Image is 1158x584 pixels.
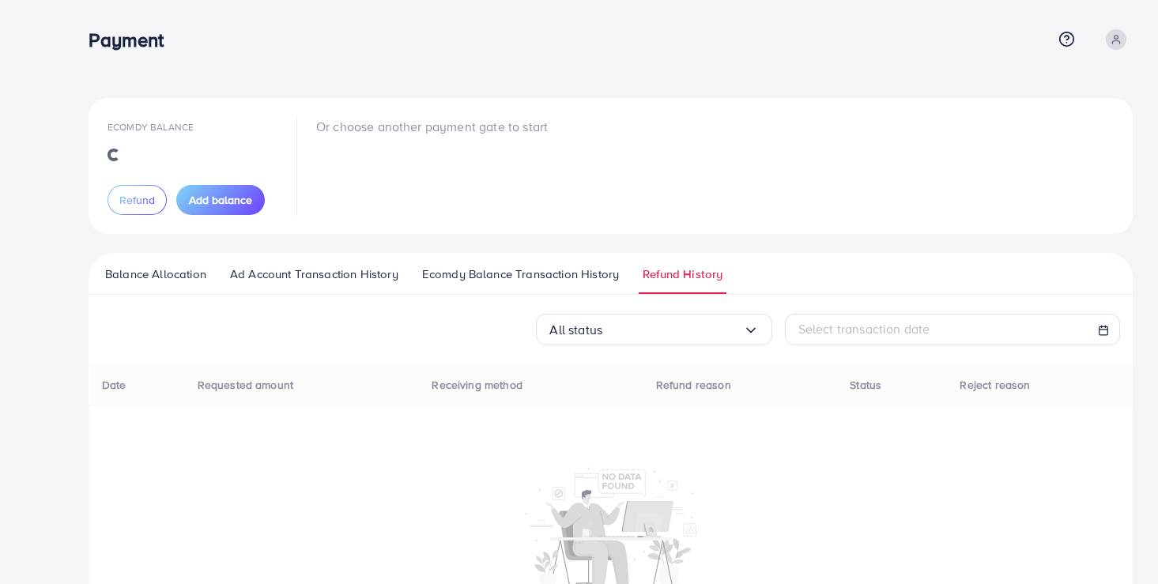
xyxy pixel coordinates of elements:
[536,314,771,345] div: Search for option
[602,318,743,342] input: Search for option
[89,28,176,51] h3: Payment
[189,192,252,208] span: Add balance
[176,185,265,215] button: Add balance
[230,266,398,283] span: Ad Account Transaction History
[422,266,619,283] span: Ecomdy Balance Transaction History
[549,318,602,342] span: All status
[105,266,206,283] span: Balance Allocation
[119,192,155,208] span: Refund
[316,117,548,136] p: Or choose another payment gate to start
[798,320,930,337] span: Select transaction date
[643,266,722,283] span: Refund History
[108,120,194,134] span: Ecomdy Balance
[108,185,167,215] button: Refund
